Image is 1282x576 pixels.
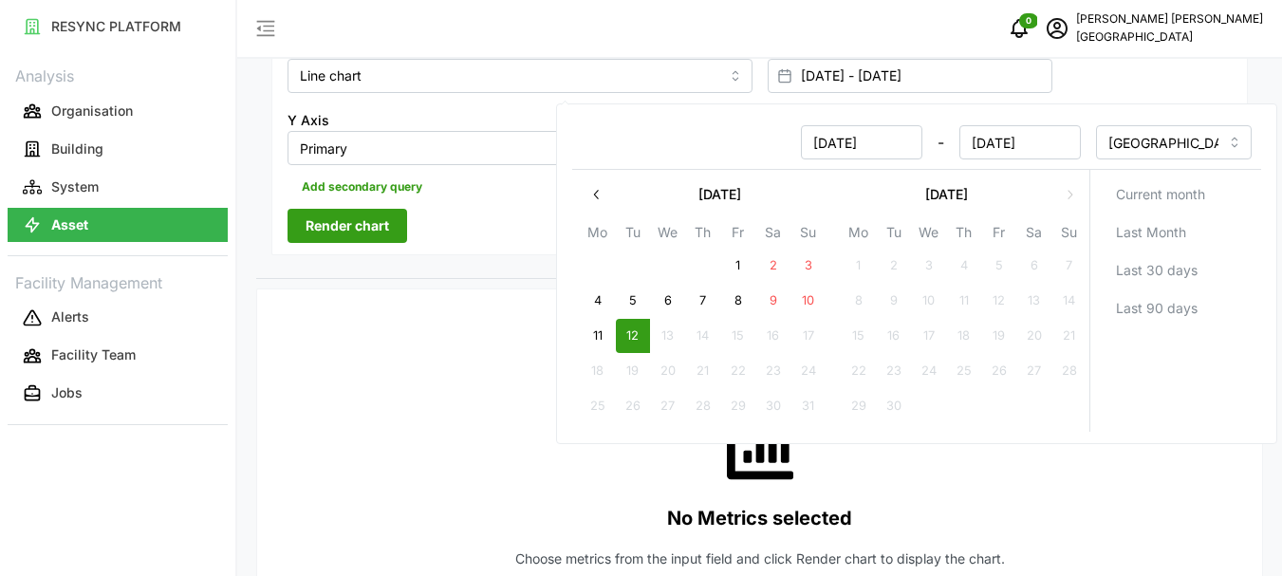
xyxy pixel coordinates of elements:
button: 27 August 2025 [651,389,685,423]
button: 16 August 2025 [756,319,790,353]
p: Building [51,139,103,158]
button: 16 September 2025 [877,319,911,353]
button: 10 September 2025 [912,284,946,318]
button: 22 August 2025 [721,354,755,388]
button: 25 September 2025 [947,354,981,388]
button: 24 September 2025 [912,354,946,388]
button: 3 August 2025 [791,249,826,283]
button: 5 August 2025 [616,284,650,318]
button: 18 August 2025 [581,354,615,388]
th: Mo [841,221,876,249]
p: [PERSON_NAME] [PERSON_NAME] [1076,10,1263,28]
a: Organisation [8,92,228,130]
button: Organisation [8,94,228,128]
p: [GEOGRAPHIC_DATA] [1076,28,1263,46]
button: [DATE] [614,177,826,212]
button: 20 September 2025 [1017,319,1051,353]
th: Th [946,221,981,249]
p: Organisation [51,102,133,121]
a: System [8,168,228,206]
p: Facility Management [8,268,228,295]
button: Add secondary query [288,173,437,201]
button: Jobs [8,377,228,411]
button: Alerts [8,301,228,335]
button: 13 September 2025 [1017,284,1051,318]
button: 1 August 2025 [721,249,755,283]
button: Last 30 days [1098,253,1254,288]
button: schedule [1038,9,1076,47]
span: Last 90 days [1116,292,1198,325]
button: 14 August 2025 [686,319,720,353]
a: Jobs [8,375,228,413]
button: 19 August 2025 [616,354,650,388]
button: 21 August 2025 [686,354,720,388]
button: Facility Team [8,339,228,373]
button: 15 September 2025 [842,319,876,353]
th: Sa [755,221,790,249]
span: Add secondary query [302,174,422,200]
p: RESYNC PLATFORM [51,17,181,36]
button: 10 August 2025 [791,284,826,318]
button: 12 August 2025 [616,319,650,353]
p: System [51,177,99,196]
button: Current month [1098,177,1254,212]
button: 3 September 2025 [912,249,946,283]
button: 19 September 2025 [982,319,1016,353]
a: Alerts [8,299,228,337]
button: 8 September 2025 [842,284,876,318]
p: Asset [51,215,88,234]
button: Building [8,132,228,166]
button: 28 August 2025 [686,389,720,423]
th: We [650,221,685,249]
th: Su [1051,221,1087,249]
div: - [582,125,1081,159]
button: 21 September 2025 [1052,319,1087,353]
th: Mo [580,221,615,249]
button: 12 September 2025 [982,284,1016,318]
button: RESYNC PLATFORM [8,9,228,44]
button: System [8,170,228,204]
button: 26 August 2025 [616,389,650,423]
a: Asset [8,206,228,244]
button: 31 August 2025 [791,389,826,423]
button: Render chart [288,209,407,243]
button: 1 September 2025 [842,249,876,283]
button: 29 September 2025 [842,389,876,423]
button: 27 September 2025 [1017,354,1051,388]
button: 26 September 2025 [982,354,1016,388]
button: 8 August 2025 [721,284,755,318]
button: 24 August 2025 [791,354,826,388]
button: 9 September 2025 [877,284,911,318]
p: Choose metrics from the input field and click Render chart to display the chart. [515,549,1005,568]
button: Asset [8,208,228,242]
button: 28 September 2025 [1052,354,1087,388]
button: 14 September 2025 [1052,284,1087,318]
th: Th [685,221,720,249]
button: 9 August 2025 [756,284,790,318]
button: 6 August 2025 [651,284,685,318]
button: 13 August 2025 [651,319,685,353]
p: Facility Team [51,345,136,364]
span: Last Month [1116,216,1186,249]
span: Current month [1116,178,1205,211]
th: Fr [720,221,755,249]
button: 11 September 2025 [947,284,981,318]
button: 11 August 2025 [581,319,615,353]
input: Select date range [768,59,1052,93]
th: Tu [615,221,650,249]
button: 6 September 2025 [1017,249,1051,283]
button: 7 August 2025 [686,284,720,318]
a: RESYNC PLATFORM [8,8,228,46]
button: 30 September 2025 [877,389,911,423]
button: 22 September 2025 [842,354,876,388]
div: Select date range [556,103,1277,444]
label: Y Axis [288,110,329,131]
button: 4 August 2025 [581,284,615,318]
p: Jobs [51,383,83,402]
a: Facility Team [8,337,228,375]
span: Last 30 days [1116,254,1198,287]
p: Analysis [8,61,228,88]
button: 30 August 2025 [756,389,790,423]
button: Last Month [1098,215,1254,250]
input: Select chart type [288,59,752,93]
